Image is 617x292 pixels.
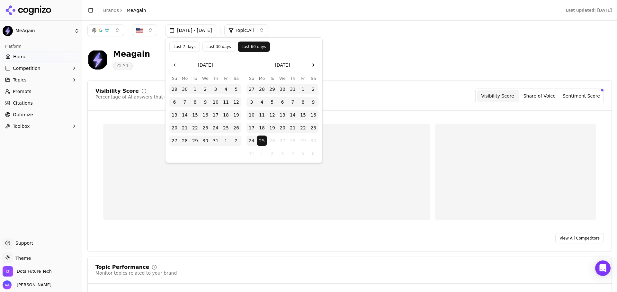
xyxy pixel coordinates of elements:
[3,41,79,52] div: Platform
[3,121,79,131] button: Toolbox
[169,42,200,52] button: Last 7 days
[190,84,200,94] button: Tuesday, July 1st, 2025, selected
[87,49,108,70] img: MeAgain
[277,84,288,94] button: Wednesday, July 30th, 2025, selected
[210,110,221,120] button: Thursday, July 17th, 2025, selected
[298,75,308,81] th: Friday
[180,97,190,107] button: Monday, July 7th, 2025, selected
[308,84,318,94] button: Saturday, August 2nd, 2025, selected
[231,136,241,146] button: Saturday, August 2nd, 2025, selected
[298,84,308,94] button: Friday, August 1st, 2025, selected
[127,7,146,14] span: MeAgain
[246,84,257,94] button: Sunday, July 27th, 2025, selected
[288,123,298,133] button: Thursday, August 21st, 2025, selected
[95,89,139,94] div: Visibility Score
[3,280,12,289] img: Ameer Asghar
[555,233,604,243] a: View All Competitors
[210,123,221,133] button: Thursday, July 24th, 2025, selected
[202,42,235,52] button: Last 30 days
[231,84,241,94] button: Saturday, July 5th, 2025, selected
[231,75,241,81] th: Saturday
[3,280,51,289] button: Open user button
[257,110,267,120] button: Monday, August 11th, 2025, selected
[3,86,79,97] a: Prompts
[3,63,79,73] button: Competition
[210,84,221,94] button: Thursday, July 3rd, 2025, selected
[13,77,27,83] span: Topics
[288,110,298,120] button: Thursday, August 14th, 2025, selected
[180,136,190,146] button: Monday, July 28th, 2025, selected
[246,136,257,146] button: Sunday, August 24th, 2025, selected
[3,26,13,36] img: MeAgain
[267,75,277,81] th: Tuesday
[231,97,241,107] button: Saturday, July 12th, 2025, selected
[519,90,560,102] button: Share of Voice
[95,270,177,276] div: Monitor topics related to your brand
[190,123,200,133] button: Tuesday, July 22nd, 2025, selected
[200,136,210,146] button: Wednesday, July 30th, 2025, selected
[169,75,180,81] th: Sunday
[3,266,13,277] img: Dots Future Tech
[113,62,133,70] span: GLP-1
[13,111,33,118] span: Optimize
[200,75,210,81] th: Wednesday
[308,75,318,81] th: Saturday
[267,123,277,133] button: Tuesday, August 19th, 2025, selected
[477,90,519,102] button: Visibility Score
[221,97,231,107] button: Friday, July 11th, 2025, selected
[190,75,200,81] th: Tuesday
[17,268,52,274] span: Dots Future Tech
[200,84,210,94] button: Wednesday, July 2nd, 2025, selected
[246,75,257,81] th: Sunday
[180,75,190,81] th: Monday
[277,123,288,133] button: Wednesday, August 20th, 2025, selected
[560,90,602,102] button: Sentiment Score
[103,8,119,13] a: Brands
[257,136,267,146] button: Today, Monday, August 25th, 2025, selected
[169,84,180,94] button: Sunday, June 29th, 2025, selected
[180,123,190,133] button: Monday, July 21st, 2025, selected
[246,75,318,159] table: August 2025
[246,97,257,107] button: Sunday, August 3rd, 2025, selected
[15,28,72,34] span: MeAgain
[180,84,190,94] button: Monday, June 30th, 2025, selected
[308,60,318,70] button: Go to the Next Month
[200,123,210,133] button: Wednesday, July 23rd, 2025, selected
[308,110,318,120] button: Saturday, August 16th, 2025, selected
[257,123,267,133] button: Monday, August 18th, 2025, selected
[113,49,150,59] div: Meagain
[169,136,180,146] button: Sunday, July 27th, 2025, selected
[298,97,308,107] button: Friday, August 8th, 2025, selected
[3,109,79,120] a: Optimize
[165,24,216,36] button: [DATE] - [DATE]
[3,266,52,277] button: Open organization switcher
[566,8,612,13] div: Last updated: [DATE]
[169,60,180,70] button: Go to the Previous Month
[13,53,26,60] span: Home
[257,84,267,94] button: Monday, July 28th, 2025, selected
[221,136,231,146] button: Friday, August 1st, 2025, selected
[200,97,210,107] button: Wednesday, July 9th, 2025, selected
[288,84,298,94] button: Thursday, July 31st, 2025, selected
[3,75,79,85] button: Topics
[169,97,180,107] button: Sunday, July 6th, 2025, selected
[257,75,267,81] th: Monday
[267,110,277,120] button: Tuesday, August 12th, 2025, selected
[277,110,288,120] button: Wednesday, August 13th, 2025, selected
[95,94,209,100] div: Percentage of AI answers that mention your brand
[169,75,241,146] table: July 2025
[308,97,318,107] button: Saturday, August 9th, 2025, selected
[13,100,33,106] span: Citations
[95,265,149,270] div: Topic Performance
[277,75,288,81] th: Wednesday
[210,97,221,107] button: Thursday, July 10th, 2025, selected
[246,110,257,120] button: Sunday, August 10th, 2025, selected
[14,282,51,288] span: [PERSON_NAME]
[3,98,79,108] a: Citations
[267,97,277,107] button: Tuesday, August 5th, 2025, selected
[298,110,308,120] button: Friday, August 15th, 2025, selected
[210,136,221,146] button: Thursday, July 31st, 2025, selected
[13,65,40,71] span: Competition
[236,27,254,33] span: Topic: All
[200,110,210,120] button: Wednesday, July 16th, 2025, selected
